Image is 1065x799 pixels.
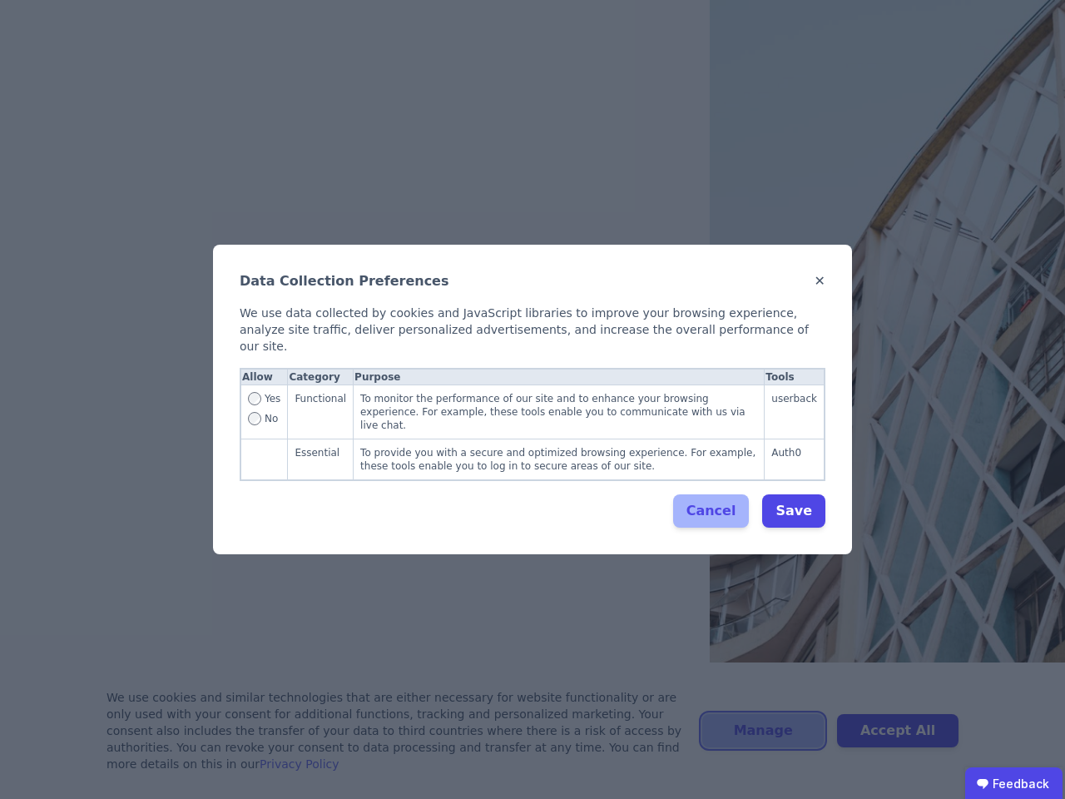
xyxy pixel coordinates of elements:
[288,385,354,439] td: Functional
[240,271,449,291] h2: Data Collection Preferences
[240,305,825,355] div: We use data collected by cookies and JavaScript libraries to improve your browsing experience, an...
[762,494,825,528] button: Save
[265,392,280,412] span: Yes
[248,412,261,425] input: Disallow Functional tracking
[288,370,354,385] th: Category
[248,392,261,405] input: Allow Functional tracking
[765,370,825,385] th: Tools
[241,370,288,385] th: Allow
[354,370,765,385] th: Purpose
[265,412,278,425] span: No
[354,439,765,480] td: To provide you with a secure and optimized browsing experience. For example, these tools enable y...
[673,494,750,528] button: Cancel
[815,271,825,291] button: ✕
[288,439,354,480] td: Essential
[765,439,825,480] td: Auth0
[765,385,825,439] td: userback
[354,385,765,439] td: To monitor the performance of our site and to enhance your browsing experience. For example, thes...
